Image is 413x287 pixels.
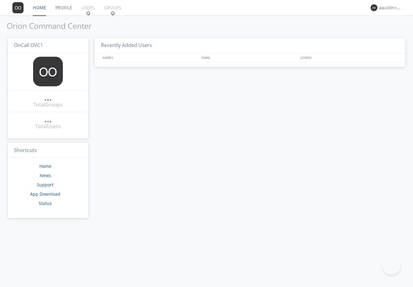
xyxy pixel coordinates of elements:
img: 373638.png [371,4,377,11]
span: OnCall OVC1 [14,42,43,49]
img: 373638.png [12,2,24,13]
a: Support [37,182,54,188]
img: spin.svg [111,11,115,15]
div: JOINED [299,53,399,62]
div: Total Users [35,123,61,130]
div: aaustin+ovc1+org [379,5,402,11]
a: ... [44,116,52,123]
a: News [40,172,51,178]
h3: Recently Added Users [95,38,405,53]
div: ... [44,116,52,122]
a: ... [44,94,52,101]
a: App Download [30,191,60,197]
iframe: Toggle Customer Support [382,256,401,275]
img: spin.svg [86,11,90,15]
a: Home [39,163,51,169]
div: EMAIL [200,53,299,62]
img: 373638.png [33,57,63,86]
div: NAMES [101,53,198,62]
a: Status [39,200,52,206]
h3: Shortcuts [8,143,88,158]
div: ... [44,94,52,100]
div: Total Groups [33,101,63,108]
